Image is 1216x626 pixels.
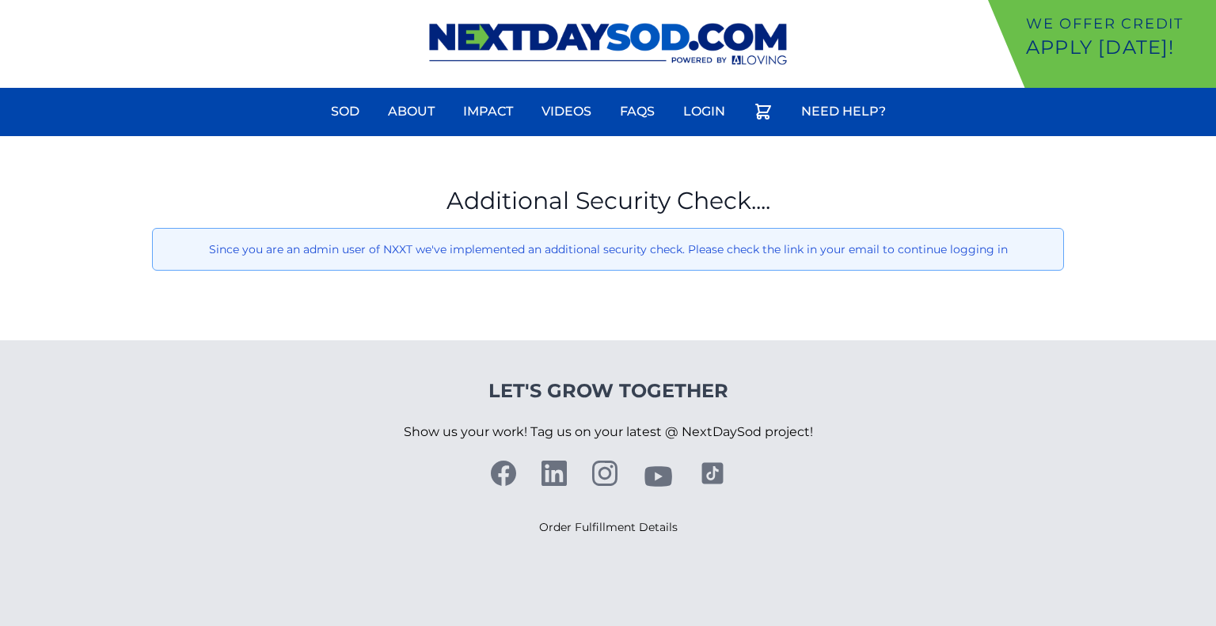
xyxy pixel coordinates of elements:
h4: Let's Grow Together [404,378,813,404]
a: Videos [532,93,601,131]
a: Login [674,93,735,131]
p: We offer Credit [1026,13,1210,35]
p: Apply [DATE]! [1026,35,1210,60]
p: Since you are an admin user of NXXT we've implemented an additional security check. Please check ... [165,241,1051,257]
a: FAQs [610,93,664,131]
a: Order Fulfillment Details [539,520,678,534]
p: Show us your work! Tag us on your latest @ NextDaySod project! [404,404,813,461]
h1: Additional Security Check.... [152,187,1064,215]
a: Need Help? [792,93,895,131]
a: About [378,93,444,131]
a: Impact [454,93,522,131]
a: Sod [321,93,369,131]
